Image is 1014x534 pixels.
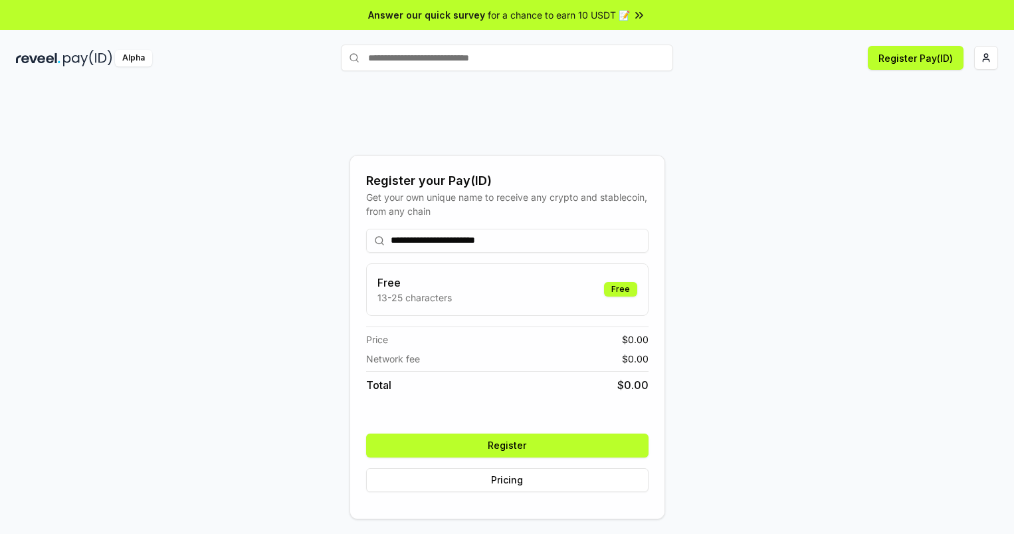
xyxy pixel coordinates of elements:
[366,352,420,366] span: Network fee
[366,172,649,190] div: Register your Pay(ID)
[63,50,112,67] img: pay_id
[368,8,485,22] span: Answer our quick survey
[366,333,388,346] span: Price
[617,377,649,393] span: $ 0.00
[366,190,649,218] div: Get your own unique name to receive any crypto and stablecoin, from any chain
[16,50,60,67] img: reveel_dark
[115,50,152,67] div: Alpha
[366,377,391,393] span: Total
[366,434,649,458] button: Register
[377,291,452,305] p: 13-25 characters
[622,333,649,346] span: $ 0.00
[868,46,963,70] button: Register Pay(ID)
[622,352,649,366] span: $ 0.00
[377,275,452,291] h3: Free
[488,8,630,22] span: for a chance to earn 10 USDT 📝
[604,282,637,297] div: Free
[366,468,649,492] button: Pricing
